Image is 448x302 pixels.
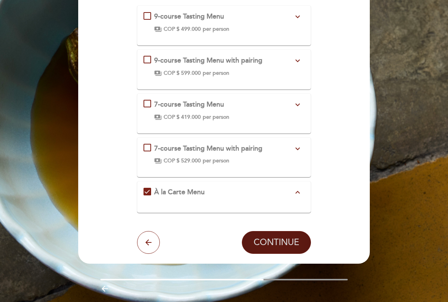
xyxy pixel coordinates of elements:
[254,238,299,248] span: CONTINUE
[291,100,304,110] button: expand_more
[293,145,302,154] i: expand_more
[203,157,229,165] span: per person
[100,285,109,294] i: arrow_backward
[293,101,302,110] i: expand_more
[291,144,304,154] button: expand_more
[291,188,304,198] button: expand_less
[144,56,305,77] md-checkbox: 9-course Tasting Menu with pairing expand_more Includes wine pairing. payments COP $ 599.000 per ...
[154,114,162,121] span: payments
[291,12,304,22] button: expand_more
[242,231,311,254] button: CONTINUE
[144,12,305,33] md-checkbox: 9-course Tasting Menu expand_more Without pairing payments COP $ 499.000 per person
[203,70,229,77] span: per person
[293,57,302,66] i: expand_more
[203,26,229,33] span: per person
[154,101,224,109] span: 7-course Tasting Menu
[154,145,262,153] span: 7-course Tasting Menu with pairing
[144,238,153,247] i: arrow_back
[293,188,302,197] i: expand_less
[154,57,262,65] span: 9-course Tasting Menu with pairing
[154,188,205,197] span: À la Carte Menu
[144,100,305,121] md-checkbox: 7-course Tasting Menu expand_more Without pairing payments COP $ 419.000 per person
[137,231,160,254] button: arrow_back
[154,13,224,21] span: 9-course Tasting Menu
[164,157,201,165] span: COP $ 529.000
[154,157,162,165] span: payments
[164,26,201,33] span: COP $ 499.000
[164,114,201,121] span: COP $ 419.000
[291,56,304,66] button: expand_more
[164,70,201,77] span: COP $ 599.000
[144,144,305,165] md-checkbox: 7-course Tasting Menu with pairing expand_more Includes wine pairing. payments COP $ 529.000 per ...
[293,13,302,22] i: expand_more
[144,188,305,201] md-checkbox: À la Carte Menu expand_more
[154,26,162,33] span: payments
[203,114,229,121] span: per person
[154,70,162,77] span: payments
